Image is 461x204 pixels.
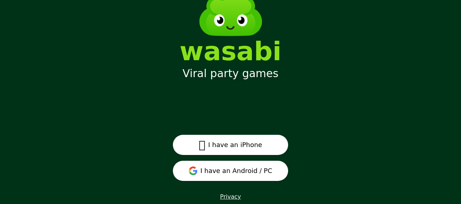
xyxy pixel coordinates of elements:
[220,193,241,200] a: Privacy
[173,135,288,155] button: I have an iPhone
[180,38,282,64] div: wasabi
[183,67,278,80] div: Viral party games
[199,138,205,151] span: 
[173,161,288,181] button: I have an Android / PC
